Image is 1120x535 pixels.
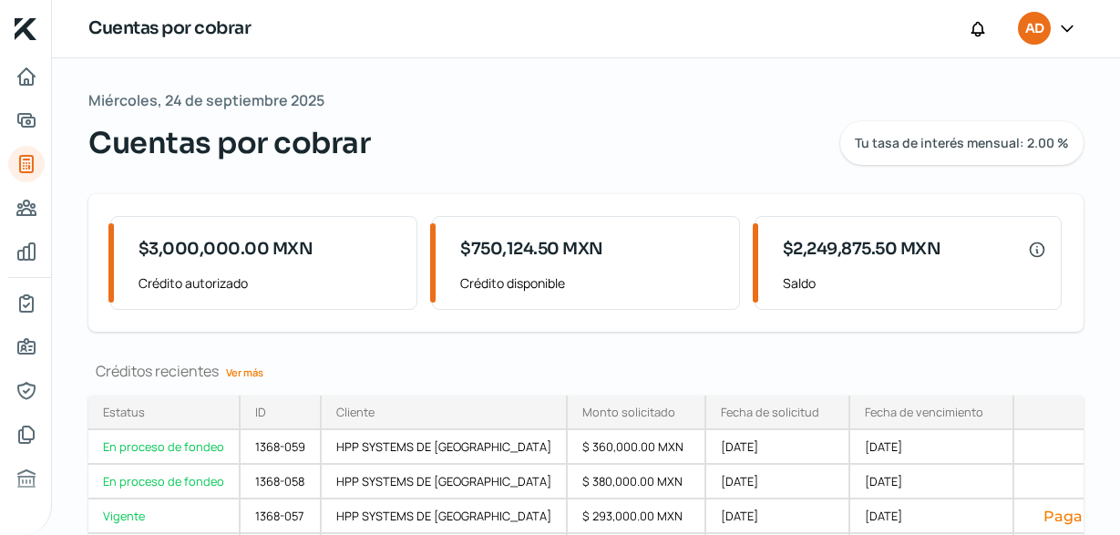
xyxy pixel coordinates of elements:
[336,404,375,420] div: Cliente
[582,404,675,420] div: Monto solicitado
[139,237,313,262] span: $3,000,000.00 MXN
[783,272,1046,294] span: Saldo
[8,417,45,453] a: Documentos
[103,404,145,420] div: Estatus
[706,499,850,534] div: [DATE]
[460,272,724,294] span: Crédito disponible
[8,58,45,95] a: Inicio
[568,430,706,465] div: $ 360,000.00 MXN
[255,404,266,420] div: ID
[855,137,1069,149] span: Tu tasa de interés mensual: 2.00 %
[8,329,45,365] a: Información general
[721,404,819,420] div: Fecha de solicitud
[865,404,983,420] div: Fecha de vencimiento
[241,430,322,465] div: 1368-059
[88,87,324,114] span: Miércoles, 24 de septiembre 2025
[8,285,45,322] a: Mi contrato
[850,465,1014,499] div: [DATE]
[88,430,241,465] a: En proceso de fondeo
[322,465,568,499] div: HPP SYSTEMS DE [GEOGRAPHIC_DATA]
[8,233,45,270] a: Mis finanzas
[88,465,241,499] a: En proceso de fondeo
[88,121,370,165] span: Cuentas por cobrar
[568,465,706,499] div: $ 380,000.00 MXN
[219,358,271,386] a: Ver más
[568,499,706,534] div: $ 293,000.00 MXN
[8,460,45,497] a: Buró de crédito
[850,430,1014,465] div: [DATE]
[783,237,941,262] span: $2,249,875.50 MXN
[8,102,45,139] a: Adelantar facturas
[88,361,1084,381] div: Créditos recientes
[850,499,1014,534] div: [DATE]
[88,15,251,42] h1: Cuentas por cobrar
[241,499,322,534] div: 1368-057
[8,190,45,226] a: Pago a proveedores
[706,465,850,499] div: [DATE]
[8,146,45,182] a: Tus créditos
[706,430,850,465] div: [DATE]
[88,499,241,534] a: Vigente
[8,373,45,409] a: Representantes
[322,499,568,534] div: HPP SYSTEMS DE [GEOGRAPHIC_DATA]
[1029,507,1104,525] button: Pagar
[322,430,568,465] div: HPP SYSTEMS DE [GEOGRAPHIC_DATA]
[241,465,322,499] div: 1368-058
[1025,18,1043,40] span: AD
[460,237,603,262] span: $750,124.50 MXN
[139,272,402,294] span: Crédito autorizado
